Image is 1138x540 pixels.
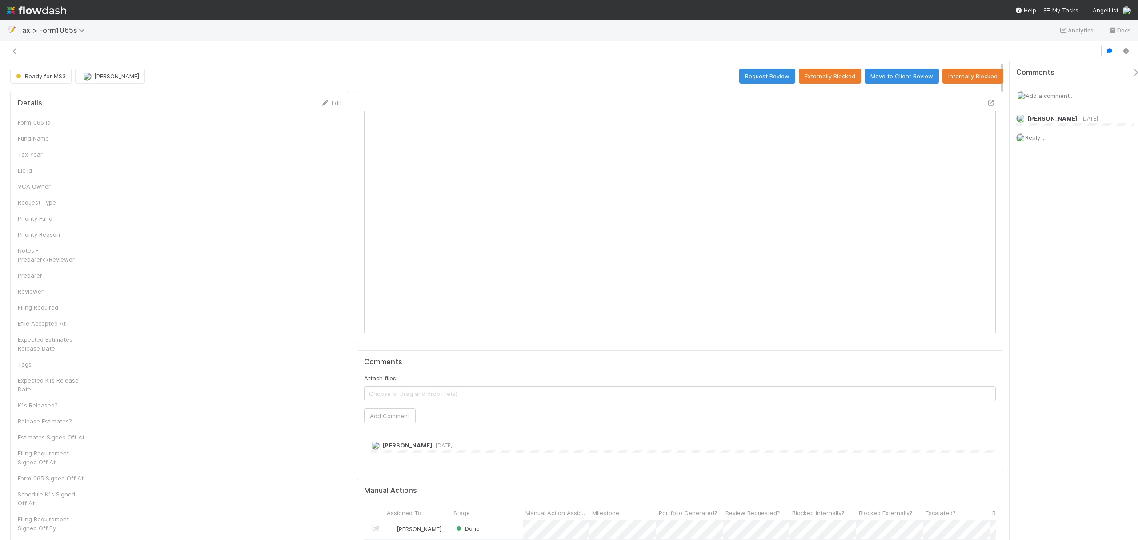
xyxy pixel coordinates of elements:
[321,99,342,106] a: Edit
[18,214,84,223] div: Priority Fund
[18,376,84,394] div: Expected K1s Release Date
[1108,25,1131,36] a: Docs
[18,150,84,159] div: Tax Year
[18,134,84,143] div: Fund Name
[453,508,470,517] span: Stage
[1059,25,1094,36] a: Analytics
[18,433,84,442] div: Estimates Signed Off At
[1016,133,1025,142] img: avatar_d45d11ee-0024-4901-936f-9df0a9cc3b4e.png
[18,287,84,296] div: Reviewer
[18,182,84,191] div: VCA Owner
[18,417,84,426] div: Release Estimates?
[432,442,453,449] span: [DATE]
[18,335,84,353] div: Expected Estimates Release Date
[18,166,84,175] div: Llc Id
[859,508,913,517] span: Blocked Externally?
[7,3,66,18] img: logo-inverted-e16ddd16eac7371096b0.svg
[454,525,480,532] span: Done
[1043,6,1078,15] a: My Tasks
[364,374,397,383] label: Attach files:
[792,508,845,517] span: Blocked Internally?
[926,508,956,517] span: Escalated?
[18,490,84,508] div: Schedule K1s Signed Off At
[371,441,380,450] img: avatar_85833754-9fc2-4f19-a44b-7938606ee299.png
[1026,92,1074,99] span: Add a comment...
[364,486,417,495] h5: Manual Actions
[388,524,441,533] div: [PERSON_NAME]
[1028,115,1078,122] span: [PERSON_NAME]
[7,26,16,34] span: 📝
[364,408,416,423] button: Add Comment
[75,69,145,84] button: [PERSON_NAME]
[18,449,84,467] div: Filing Requirement Signed Off At
[942,69,1003,84] button: Internally Blocked
[1016,114,1025,123] img: avatar_85833754-9fc2-4f19-a44b-7938606ee299.png
[1093,7,1118,14] span: AngelList
[18,230,84,239] div: Priority Reason
[397,525,441,532] span: [PERSON_NAME]
[1025,134,1044,141] span: Reply...
[18,198,84,207] div: Request Type
[18,515,84,532] div: Filing Requirement Signed Off By
[18,319,84,328] div: Efile Accepted At
[525,508,587,517] span: Manual Action Assignment Id
[18,401,84,410] div: K1s Released?
[18,271,84,280] div: Preparer
[1078,115,1098,122] span: [DATE]
[992,508,1026,517] span: Resolved By
[659,508,717,517] span: Portfolio Generated?
[1016,68,1054,77] span: Comments
[799,69,861,84] button: Externally Blocked
[1017,91,1026,100] img: avatar_d45d11ee-0024-4901-936f-9df0a9cc3b4e.png
[388,525,395,532] img: avatar_66854b90-094e-431f-b713-6ac88429a2b8.png
[18,360,84,369] div: Tags
[865,69,939,84] button: Move to Client Review
[382,442,432,449] span: [PERSON_NAME]
[1122,6,1131,15] img: avatar_d45d11ee-0024-4901-936f-9df0a9cc3b4e.png
[365,387,995,401] span: Choose or drag and drop file(s)
[83,72,92,81] img: avatar_d45d11ee-0024-4901-936f-9df0a9cc3b4e.png
[725,508,780,517] span: Review Requested?
[18,303,84,312] div: Filing Required
[387,508,421,517] span: Assigned To
[592,508,619,517] span: Milestone
[18,26,89,35] span: Tax > Form1065s
[739,69,795,84] button: Request Review
[1015,6,1036,15] div: Help
[364,358,996,367] h5: Comments
[18,246,84,264] div: Notes - Preparer<>Reviewer
[1043,7,1078,14] span: My Tasks
[18,99,42,108] h5: Details
[94,73,139,80] span: [PERSON_NAME]
[18,118,84,127] div: Form1065 Id
[18,474,84,483] div: Form1065 Signed Off At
